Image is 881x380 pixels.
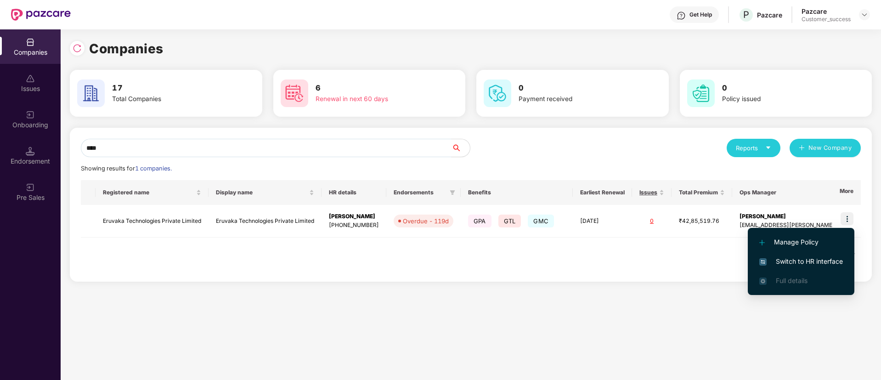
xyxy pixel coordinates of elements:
img: svg+xml;base64,PHN2ZyB4bWxucz0iaHR0cDovL3d3dy53My5vcmcvMjAwMC9zdmciIHdpZHRoPSI2MCIgaGVpZ2h0PSI2MC... [281,79,308,107]
div: [PERSON_NAME] [740,212,880,221]
img: svg+xml;base64,PHN2ZyBpZD0iSGVscC0zMngzMiIgeG1sbnM9Imh0dHA6Ly93d3cudzMub3JnLzIwMDAvc3ZnIiB3aWR0aD... [677,11,686,20]
img: svg+xml;base64,PHN2ZyB3aWR0aD0iMjAiIGhlaWdodD0iMjAiIHZpZXdCb3g9IjAgMCAyMCAyMCIgZmlsbD0ibm9uZSIgeG... [26,110,35,119]
img: svg+xml;base64,PHN2ZyBpZD0iUmVsb2FkLTMyeDMyIiB4bWxucz0iaHR0cDovL3d3dy53My5vcmcvMjAwMC9zdmciIHdpZH... [73,44,82,53]
div: [PHONE_NUMBER] [329,221,379,230]
img: svg+xml;base64,PHN2ZyB4bWxucz0iaHR0cDovL3d3dy53My5vcmcvMjAwMC9zdmciIHdpZHRoPSI2MCIgaGVpZ2h0PSI2MC... [687,79,715,107]
span: filter [448,187,457,198]
th: Issues [632,180,672,205]
span: Switch to HR interface [759,256,843,267]
span: Showing results for [81,165,172,172]
button: plusNew Company [790,139,861,157]
div: [EMAIL_ADDRESS][PERSON_NAME][DOMAIN_NAME] [740,221,880,230]
h3: 6 [316,82,431,94]
span: search [451,144,470,152]
img: svg+xml;base64,PHN2ZyB4bWxucz0iaHR0cDovL3d3dy53My5vcmcvMjAwMC9zdmciIHdpZHRoPSIxNiIgaGVpZ2h0PSIxNi... [759,258,767,266]
th: Benefits [461,180,573,205]
div: Customer_success [802,16,851,23]
div: 0 [639,217,664,226]
div: Total Companies [112,94,228,104]
td: Eruvaka Technologies Private Limited [96,205,209,238]
span: Manage Policy [759,237,843,247]
span: P [743,9,749,20]
img: svg+xml;base64,PHN2ZyB4bWxucz0iaHR0cDovL3d3dy53My5vcmcvMjAwMC9zdmciIHdpZHRoPSIxMi4yMDEiIGhlaWdodD... [759,240,765,245]
img: svg+xml;base64,PHN2ZyB4bWxucz0iaHR0cDovL3d3dy53My5vcmcvMjAwMC9zdmciIHdpZHRoPSI2MCIgaGVpZ2h0PSI2MC... [77,79,105,107]
span: GMC [528,215,554,227]
span: caret-down [765,145,771,151]
span: plus [799,145,805,152]
div: [PERSON_NAME] [329,212,379,221]
span: 1 companies. [135,165,172,172]
th: Registered name [96,180,209,205]
img: svg+xml;base64,PHN2ZyB4bWxucz0iaHR0cDovL3d3dy53My5vcmcvMjAwMC9zdmciIHdpZHRoPSI2MCIgaGVpZ2h0PSI2MC... [484,79,511,107]
img: svg+xml;base64,PHN2ZyBpZD0iSXNzdWVzX2Rpc2FibGVkIiB4bWxucz0iaHR0cDovL3d3dy53My5vcmcvMjAwMC9zdmciIH... [26,74,35,83]
div: Pazcare [802,7,851,16]
span: filter [450,190,455,195]
th: HR details [322,180,386,205]
span: GTL [498,215,521,227]
div: Renewal in next 60 days [316,94,431,104]
div: Payment received [519,94,634,104]
h3: 0 [519,82,634,94]
div: ₹42,85,519.76 [679,217,725,226]
h3: 0 [722,82,838,94]
th: Earliest Renewal [573,180,632,205]
td: [DATE] [573,205,632,238]
span: New Company [808,143,852,153]
td: Eruvaka Technologies Private Limited [209,205,322,238]
h1: Companies [89,39,164,59]
img: svg+xml;base64,PHN2ZyBpZD0iQ29tcGFuaWVzIiB4bWxucz0iaHR0cDovL3d3dy53My5vcmcvMjAwMC9zdmciIHdpZHRoPS... [26,38,35,47]
span: Total Premium [679,189,718,196]
img: New Pazcare Logo [11,9,71,21]
button: search [451,139,470,157]
span: Endorsements [394,189,446,196]
div: Pazcare [757,11,782,19]
div: Overdue - 119d [403,216,449,226]
span: Display name [216,189,307,196]
th: More [832,180,861,205]
span: Registered name [103,189,194,196]
span: Issues [639,189,657,196]
span: GPA [468,215,491,227]
th: Total Premium [672,180,732,205]
img: icon [841,212,853,225]
div: Reports [736,143,771,153]
span: Ops Manager [740,189,873,196]
div: Policy issued [722,94,838,104]
span: Full details [776,277,808,284]
img: svg+xml;base64,PHN2ZyBpZD0iRHJvcGRvd24tMzJ4MzIiIHhtbG5zPSJodHRwOi8vd3d3LnczLm9yZy8yMDAwL3N2ZyIgd2... [861,11,868,18]
th: Display name [209,180,322,205]
h3: 17 [112,82,228,94]
img: svg+xml;base64,PHN2ZyB4bWxucz0iaHR0cDovL3d3dy53My5vcmcvMjAwMC9zdmciIHdpZHRoPSIxNi4zNjMiIGhlaWdodD... [759,278,767,285]
img: svg+xml;base64,PHN2ZyB3aWR0aD0iMTQuNSIgaGVpZ2h0PSIxNC41IiB2aWV3Qm94PSIwIDAgMTYgMTYiIGZpbGw9Im5vbm... [26,147,35,156]
img: svg+xml;base64,PHN2ZyB3aWR0aD0iMjAiIGhlaWdodD0iMjAiIHZpZXdCb3g9IjAgMCAyMCAyMCIgZmlsbD0ibm9uZSIgeG... [26,183,35,192]
div: Get Help [689,11,712,18]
